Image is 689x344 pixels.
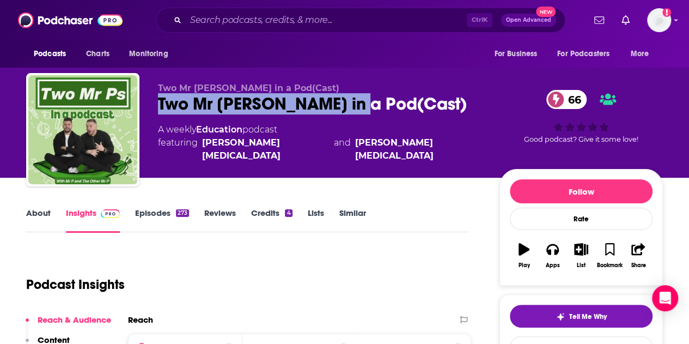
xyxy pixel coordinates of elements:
a: Lists [308,208,324,233]
div: Rate [510,208,653,230]
div: List [577,262,586,269]
button: List [567,236,595,275]
div: Apps [546,262,560,269]
a: Show notifications dropdown [617,11,634,29]
button: open menu [486,44,551,64]
h2: Reach [128,315,153,325]
span: More [631,46,649,62]
span: For Podcasters [557,46,609,62]
a: Credits4 [251,208,292,233]
div: A weekly podcast [158,123,482,162]
span: Logged in as headlandconsultancy [647,8,671,32]
span: New [536,7,556,17]
a: Reviews [204,208,236,233]
img: tell me why sparkle [556,312,565,321]
span: Open Advanced [506,17,551,23]
div: 4 [285,209,292,217]
img: User Profile [647,8,671,32]
span: Two Mr [PERSON_NAME] in a Pod(Cast) [158,83,339,93]
a: InsightsPodchaser Pro [66,208,120,233]
div: Bookmark [597,262,623,269]
div: 273 [176,209,189,217]
img: Podchaser Pro [101,209,120,218]
button: Share [624,236,653,275]
input: Search podcasts, credits, & more... [186,11,467,29]
span: Charts [86,46,109,62]
button: tell me why sparkleTell Me Why [510,305,653,328]
button: Show profile menu [647,8,671,32]
span: Monitoring [129,46,168,62]
a: 66 [546,90,587,109]
a: Lee Parkinson [202,136,330,162]
svg: Add a profile image [662,8,671,17]
button: Open AdvancedNew [501,14,556,27]
a: Show notifications dropdown [590,11,608,29]
button: Follow [510,179,653,203]
span: Tell Me Why [569,312,607,321]
p: Reach & Audience [38,315,111,325]
div: Play [519,262,530,269]
button: open menu [550,44,625,64]
div: Share [631,262,645,269]
div: Open Intercom Messenger [652,285,678,311]
button: open menu [623,44,663,64]
button: open menu [121,44,182,64]
span: Podcasts [34,46,66,62]
div: Search podcasts, credits, & more... [156,8,565,33]
h1: Podcast Insights [26,276,125,293]
img: Podchaser - Follow, Share and Rate Podcasts [18,10,123,31]
a: About [26,208,51,233]
div: 66Good podcast? Give it some love! [499,83,663,150]
button: Play [510,236,538,275]
button: Reach & Audience [26,315,111,335]
a: Charts [79,44,116,64]
img: Two Mr Ps in a Pod(Cast) [28,75,137,184]
a: Episodes273 [135,208,189,233]
a: Education [196,124,242,135]
span: Ctrl K [467,13,492,27]
span: featuring [158,136,482,162]
button: open menu [26,44,80,64]
a: Similar [339,208,366,233]
span: For Business [494,46,537,62]
button: Apps [538,236,566,275]
button: Bookmark [595,236,624,275]
a: Adam Parkinson [355,136,483,162]
span: and [334,136,351,162]
span: 66 [557,90,587,109]
span: Good podcast? Give it some love! [524,135,638,143]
